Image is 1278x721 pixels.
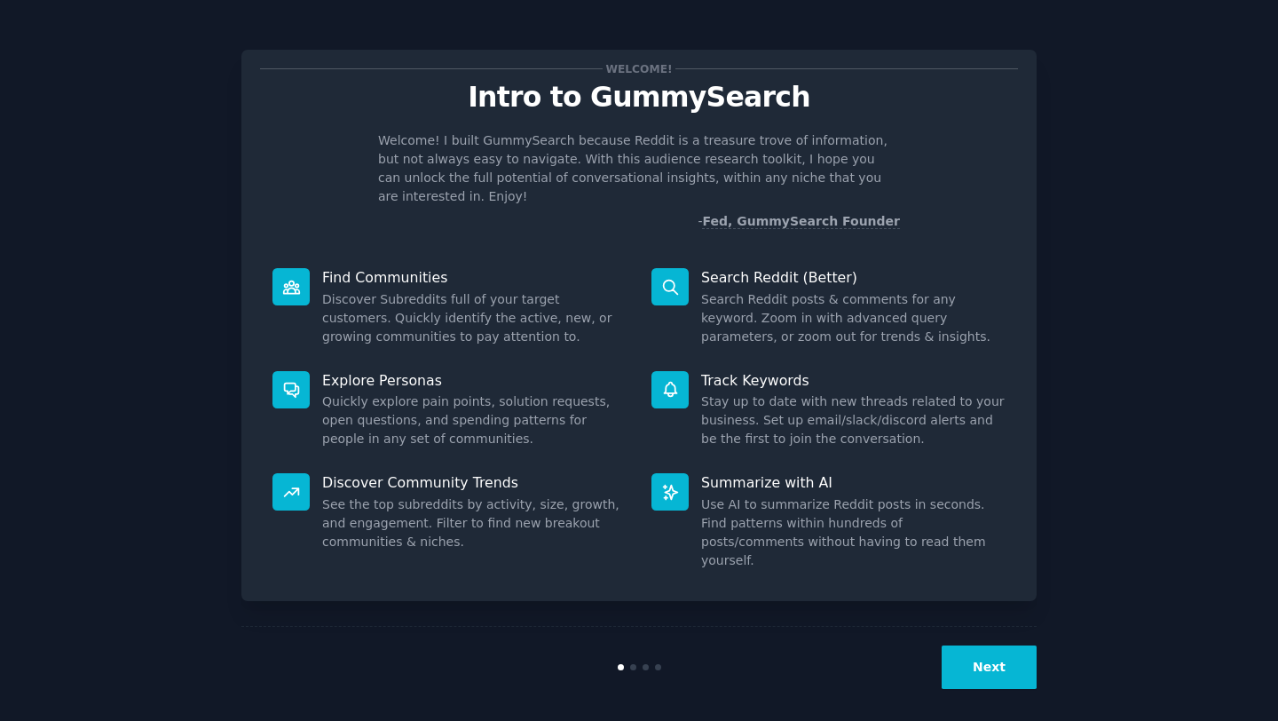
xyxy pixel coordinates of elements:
[701,473,1006,492] p: Summarize with AI
[378,131,900,206] p: Welcome! I built GummySearch because Reddit is a treasure trove of information, but not always ea...
[701,495,1006,570] dd: Use AI to summarize Reddit posts in seconds. Find patterns within hundreds of posts/comments with...
[702,214,900,229] a: Fed, GummySearch Founder
[603,59,675,78] span: Welcome!
[322,473,627,492] p: Discover Community Trends
[322,371,627,390] p: Explore Personas
[701,371,1006,390] p: Track Keywords
[698,212,900,231] div: -
[322,392,627,448] dd: Quickly explore pain points, solution requests, open questions, and spending patterns for people ...
[701,392,1006,448] dd: Stay up to date with new threads related to your business. Set up email/slack/discord alerts and ...
[322,495,627,551] dd: See the top subreddits by activity, size, growth, and engagement. Filter to find new breakout com...
[322,268,627,287] p: Find Communities
[942,646,1037,689] button: Next
[322,290,627,346] dd: Discover Subreddits full of your target customers. Quickly identify the active, new, or growing c...
[701,290,1006,346] dd: Search Reddit posts & comments for any keyword. Zoom in with advanced query parameters, or zoom o...
[701,268,1006,287] p: Search Reddit (Better)
[260,82,1018,113] p: Intro to GummySearch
